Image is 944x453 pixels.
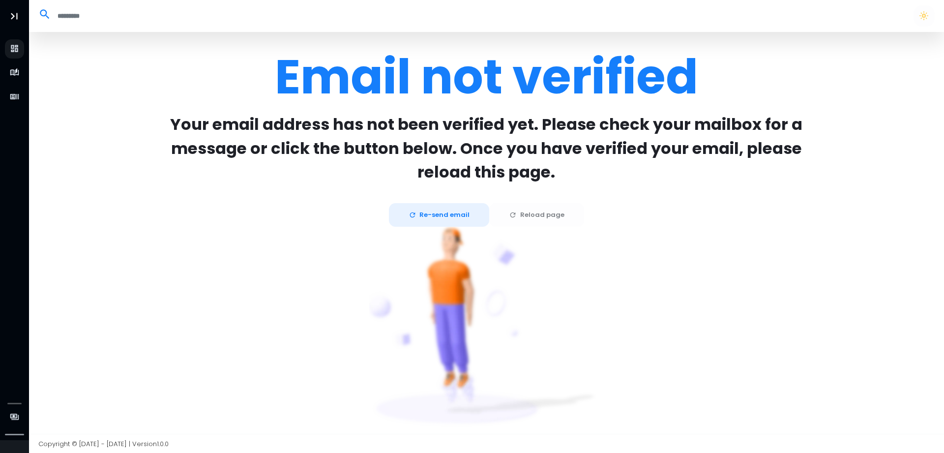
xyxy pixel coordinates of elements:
button: Toggle Aside [5,7,24,26]
button: Re-send email [389,203,490,227]
span: Copyright © [DATE] - [DATE] | Version 1.0.0 [38,439,169,448]
button: Reload page [489,203,584,227]
div: Email not verified [275,42,698,113]
div: Your email address has not been verified yet. Please check your mailbox for a message or click th... [167,113,806,184]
